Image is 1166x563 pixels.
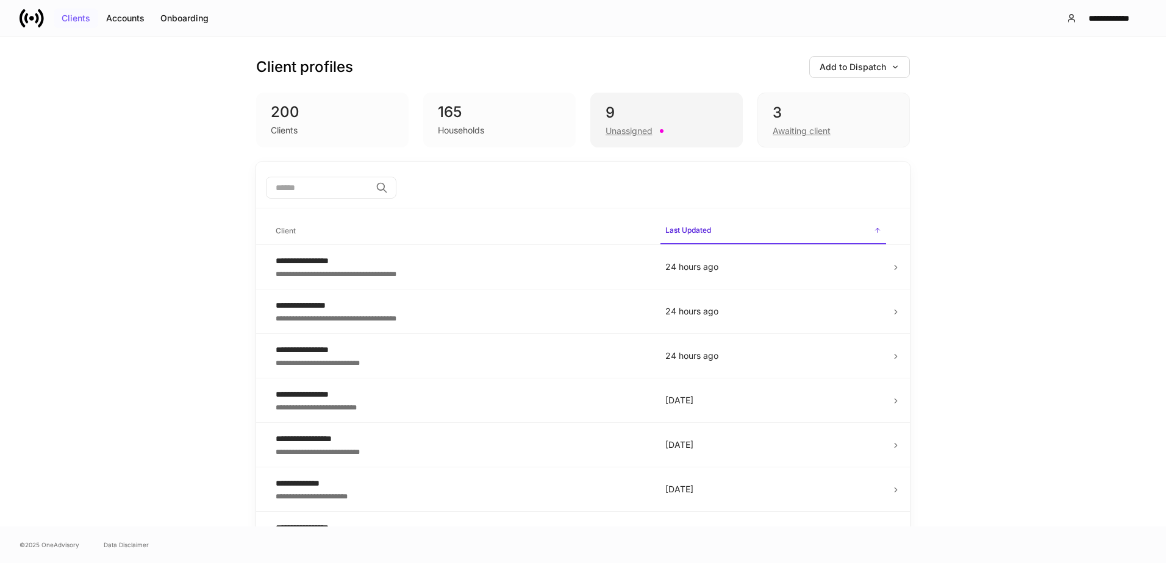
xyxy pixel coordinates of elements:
[665,394,881,406] p: [DATE]
[271,219,651,244] span: Client
[809,56,910,78] button: Add to Dispatch
[62,14,90,23] div: Clients
[54,9,98,28] button: Clients
[271,124,298,136] div: Clients
[98,9,152,28] button: Accounts
[665,261,881,273] p: 24 hours ago
[606,125,653,137] div: Unassigned
[438,102,561,122] div: 165
[160,14,209,23] div: Onboarding
[757,93,910,147] div: 3Awaiting client
[106,14,145,23] div: Accounts
[820,63,900,71] div: Add to Dispatch
[660,218,886,244] span: Last Updated
[665,483,881,495] p: [DATE]
[773,125,831,137] div: Awaiting client
[438,124,484,136] div: Households
[152,9,216,28] button: Onboarding
[104,540,149,550] a: Data Disclaimer
[665,350,881,362] p: 24 hours ago
[665,439,881,451] p: [DATE]
[271,102,394,122] div: 200
[606,103,728,122] div: 9
[665,305,881,317] p: 24 hours ago
[276,225,296,236] h6: Client
[20,540,79,550] span: © 2025 OneAdvisory
[256,57,353,77] h3: Client profiles
[665,224,711,236] h6: Last Updated
[590,93,743,147] div: 9Unassigned
[773,103,895,122] div: 3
